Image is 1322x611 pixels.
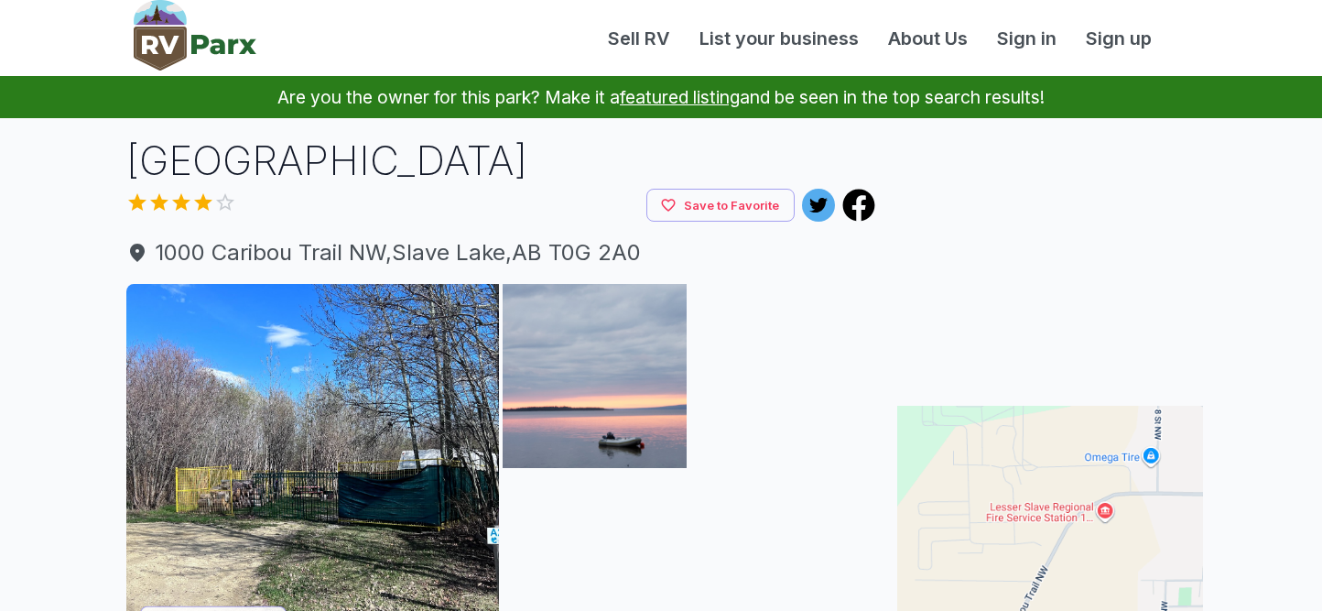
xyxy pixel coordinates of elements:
img: AKR5kUglWgutmGIhTTf3Gvoia0RrsTN3Yri7VRHjFp3OWa97ewkVPC75EO3YGTMkVcl_-TGVgnY6ETfYO1ISu4lEd-hvSAzqS... [691,284,875,468]
a: List your business [685,25,873,52]
a: Sign in [982,25,1071,52]
a: 1000 Caribou Trail NW,Slave Lake,AB T0G 2A0 [126,236,875,269]
a: Sell RV [593,25,685,52]
img: AKR5kUgY70PQp8zv2bFcfvdl0Ix9D63SaupaX5eMNQJFKsJAdaSV1Hk2AoAJlQKQh54SpiNywlPe7mRClJ6s_adN1sd91UYTq... [503,284,687,468]
a: featured listing [620,86,740,108]
p: Are you the owner for this park? Make it a and be seen in the top search results! [22,76,1300,118]
button: Save to Favorite [646,189,795,223]
span: 1000 Caribou Trail NW , Slave Lake , AB T0G 2A0 [126,236,875,269]
a: About Us [873,25,982,52]
h1: [GEOGRAPHIC_DATA] [126,133,875,189]
a: Sign up [1071,25,1166,52]
iframe: Advertisement [897,133,1203,362]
